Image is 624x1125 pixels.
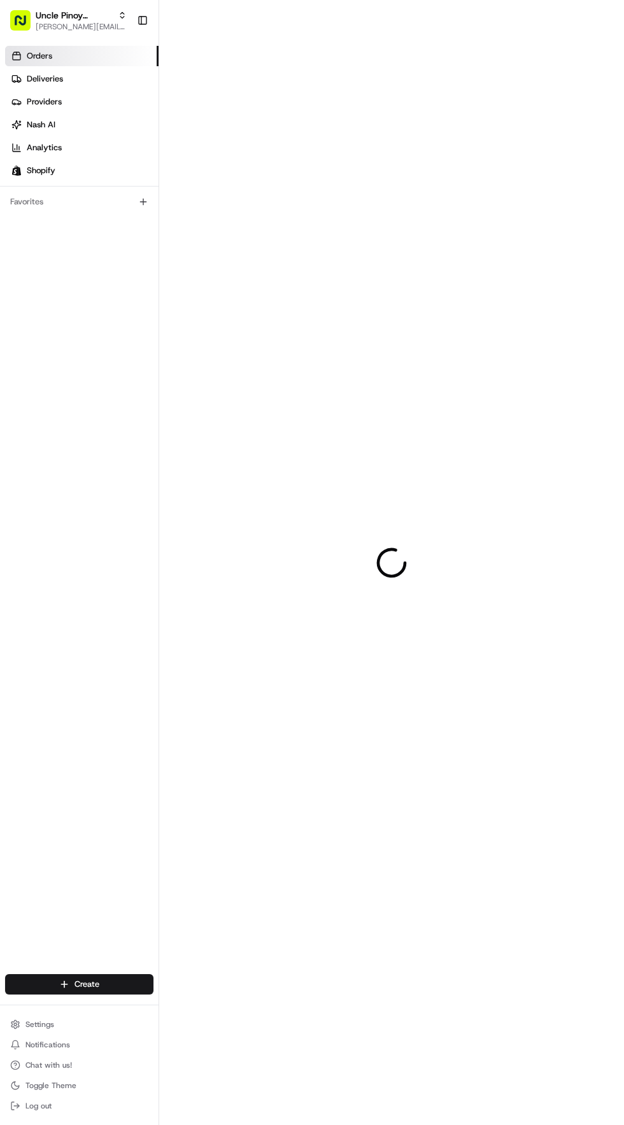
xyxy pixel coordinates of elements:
img: Shopify logo [11,166,22,176]
a: Providers [5,92,159,112]
a: Deliveries [5,69,159,89]
button: Settings [5,1015,153,1033]
button: Create [5,974,153,994]
span: Analytics [27,142,62,153]
button: [PERSON_NAME][EMAIL_ADDRESS][DOMAIN_NAME] [36,22,127,32]
span: Orders [27,50,52,62]
a: Orders [5,46,159,66]
a: Analytics [5,138,159,158]
button: Toggle Theme [5,1077,153,1094]
a: Shopify [5,160,159,181]
span: Chat with us! [25,1060,72,1070]
span: Shopify [27,165,55,176]
button: Uncle Pinoy (Shopify) [36,9,113,22]
span: Create [74,979,99,990]
span: Toggle Theme [25,1080,76,1091]
span: Log out [25,1101,52,1111]
span: Notifications [25,1040,70,1050]
span: Deliveries [27,73,63,85]
div: Favorites [5,192,153,212]
span: Settings [25,1019,54,1029]
button: Notifications [5,1036,153,1054]
a: Nash AI [5,115,159,135]
button: Chat with us! [5,1056,153,1074]
span: Providers [27,96,62,108]
button: Uncle Pinoy (Shopify)[PERSON_NAME][EMAIL_ADDRESS][DOMAIN_NAME] [5,5,132,36]
button: Log out [5,1097,153,1115]
span: Nash AI [27,119,55,131]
